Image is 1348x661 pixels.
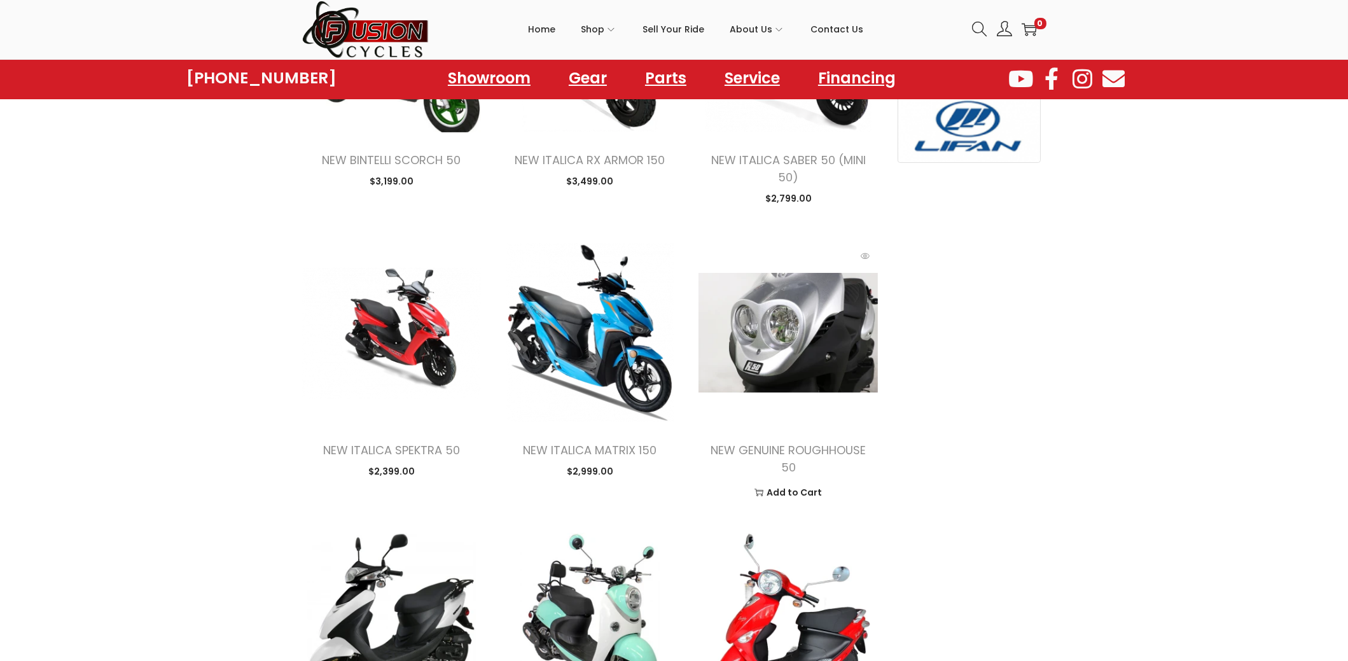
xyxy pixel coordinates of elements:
[370,175,413,188] span: 3,199.00
[566,175,572,188] span: $
[435,64,543,93] a: Showroom
[765,192,812,205] span: 2,799.00
[370,175,375,188] span: $
[708,483,868,502] a: Add to Cart
[323,442,460,458] a: NEW ITALICA SPEKTRA 50
[711,152,866,185] a: NEW ITALICA SABER 50 (MINI 50)
[566,175,613,188] span: 3,499.00
[712,64,793,93] a: Service
[186,69,337,87] a: [PHONE_NUMBER]
[765,192,771,205] span: $
[810,13,863,45] span: Contact Us
[567,465,573,478] span: $
[368,465,415,478] span: 2,399.00
[322,152,461,168] a: NEW BINTELLI SCORCH 50
[368,465,374,478] span: $
[730,1,785,58] a: About Us
[515,152,665,168] a: NEW ITALICA RX ARMOR 150
[1022,22,1037,37] a: 0
[581,13,604,45] span: Shop
[810,1,863,58] a: Contact Us
[528,13,555,45] span: Home
[852,243,878,268] span: Quick View
[435,64,908,93] nav: Menu
[581,1,617,58] a: Shop
[898,95,1041,162] img: Lifan
[632,64,699,93] a: Parts
[643,1,704,58] a: Sell Your Ride
[805,64,908,93] a: Financing
[429,1,962,58] nav: Primary navigation
[730,13,772,45] span: About Us
[556,64,620,93] a: Gear
[523,442,657,458] a: NEW ITALICA MATRIX 150
[528,1,555,58] a: Home
[567,465,613,478] span: 2,999.00
[711,442,866,475] a: NEW GENUINE ROUGHHOUSE 50
[643,13,704,45] span: Sell Your Ride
